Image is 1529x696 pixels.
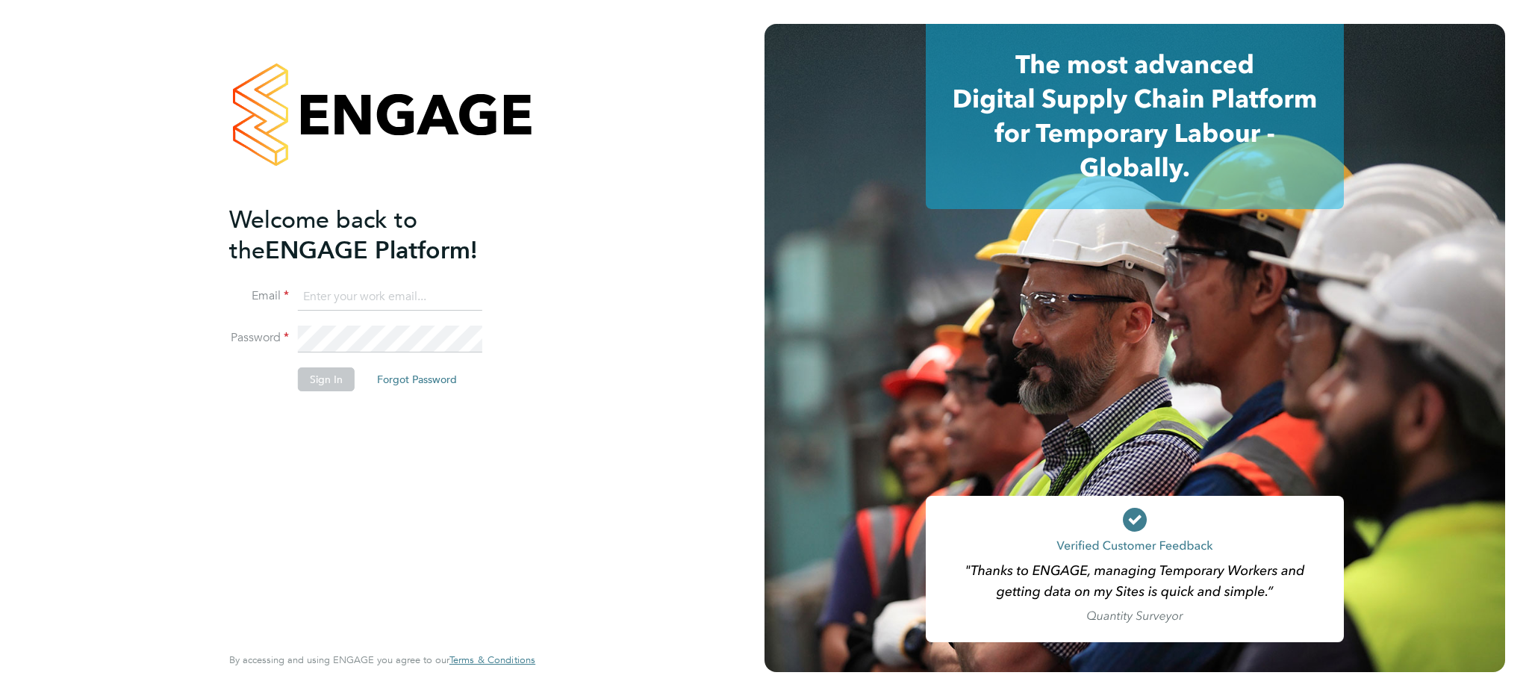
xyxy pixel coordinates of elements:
[449,653,535,666] span: Terms & Conditions
[229,205,520,266] h2: ENGAGE Platform!
[229,653,535,666] span: By accessing and using ENGAGE you agree to our
[229,205,417,265] span: Welcome back to the
[449,654,535,666] a: Terms & Conditions
[298,284,482,311] input: Enter your work email...
[365,367,469,391] button: Forgot Password
[229,330,289,346] label: Password
[229,288,289,304] label: Email
[298,367,355,391] button: Sign In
